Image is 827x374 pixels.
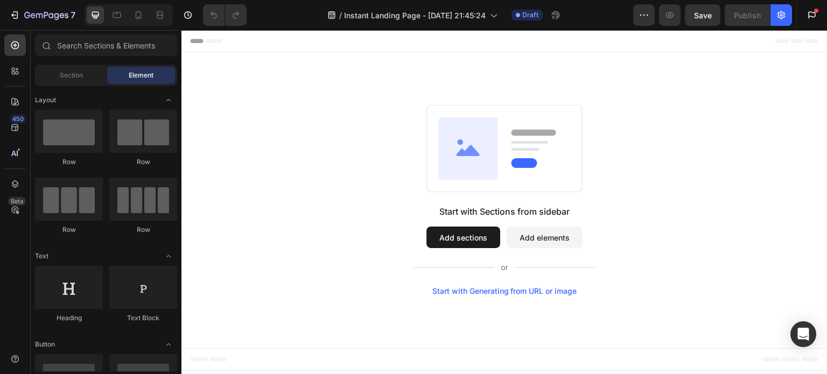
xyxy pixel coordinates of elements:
[694,11,712,20] span: Save
[685,4,720,26] button: Save
[35,225,103,235] div: Row
[10,115,26,123] div: 450
[203,4,247,26] div: Undo/Redo
[160,336,177,353] span: Toggle open
[35,95,56,105] span: Layout
[60,70,83,80] span: Section
[725,4,770,26] button: Publish
[258,175,388,188] div: Start with Sections from sidebar
[4,4,80,26] button: 7
[251,257,396,265] div: Start with Generating from URL or image
[8,197,26,206] div: Beta
[160,248,177,265] span: Toggle open
[734,10,761,21] div: Publish
[71,9,75,22] p: 7
[181,30,827,374] iframe: Design area
[790,321,816,347] div: Open Intercom Messenger
[109,313,177,323] div: Text Block
[129,70,153,80] span: Element
[109,157,177,167] div: Row
[35,157,103,167] div: Row
[35,34,177,56] input: Search Sections & Elements
[344,10,486,21] span: Instant Landing Page - [DATE] 21:45:24
[109,225,177,235] div: Row
[245,196,319,218] button: Add sections
[339,10,342,21] span: /
[160,91,177,109] span: Toggle open
[325,196,401,218] button: Add elements
[35,340,55,349] span: Button
[35,251,48,261] span: Text
[35,313,103,323] div: Heading
[522,10,538,20] span: Draft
